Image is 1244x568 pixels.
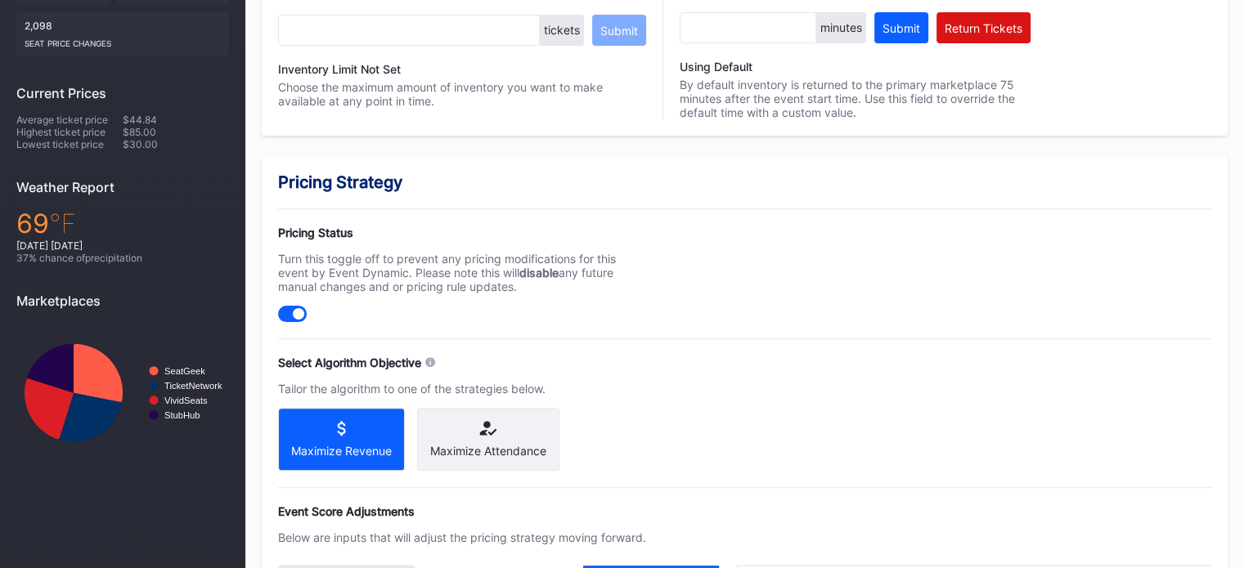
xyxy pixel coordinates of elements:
strong: disable [519,266,559,280]
div: $30.00 [123,138,229,150]
text: StubHub [164,410,200,420]
div: Submit [882,21,920,35]
div: Lowest ticket price [16,138,123,150]
div: tickets [540,15,584,46]
div: Current Prices [16,85,229,101]
button: Submit [874,12,928,43]
div: Turn this toggle off to prevent any pricing modifications for this event by Event Dynamic. Please... [278,252,646,293]
span: ℉ [49,208,76,239]
div: Select Algorithm Objective [278,356,421,369]
div: $85.00 [123,126,229,138]
div: Inventory Limit Not Set [278,62,646,76]
div: Average ticket price [16,114,123,126]
div: Maximize Revenue [291,444,392,458]
div: Using Default [680,60,1031,74]
div: Maximize Attendance [430,444,546,458]
div: seat price changes [25,32,221,48]
button: Submit [592,15,646,46]
svg: Chart title [16,321,229,464]
div: 69 [16,208,229,239]
div: 2,098 [16,11,229,56]
text: TicketNetwork [164,381,222,391]
div: Marketplaces [16,293,229,309]
div: By default inventory is returned to the primary marketplace 75 minutes after the event start time... [680,60,1031,119]
div: [DATE] [DATE] [16,239,229,252]
div: Submit [600,24,638,38]
div: Pricing Strategy [278,172,1211,192]
div: Weather Report [16,179,229,195]
text: SeatGeek [164,366,205,376]
text: VividSeats [164,396,208,405]
div: Highest ticket price [16,126,123,138]
div: Choose the maximum amount of inventory you want to make available at any point in time. [278,80,646,108]
div: Return Tickets [945,21,1022,35]
div: 37 % chance of precipitation [16,252,229,264]
button: Return Tickets [936,12,1031,43]
div: Tailor the algorithm to one of the strategies below. [278,382,646,396]
div: Below are inputs that will adjust the pricing strategy moving forward. [278,530,646,544]
div: Event Score Adjustments [278,504,1211,518]
div: Pricing Status [278,226,646,239]
div: minutes [816,12,866,43]
div: $44.84 [123,114,229,126]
